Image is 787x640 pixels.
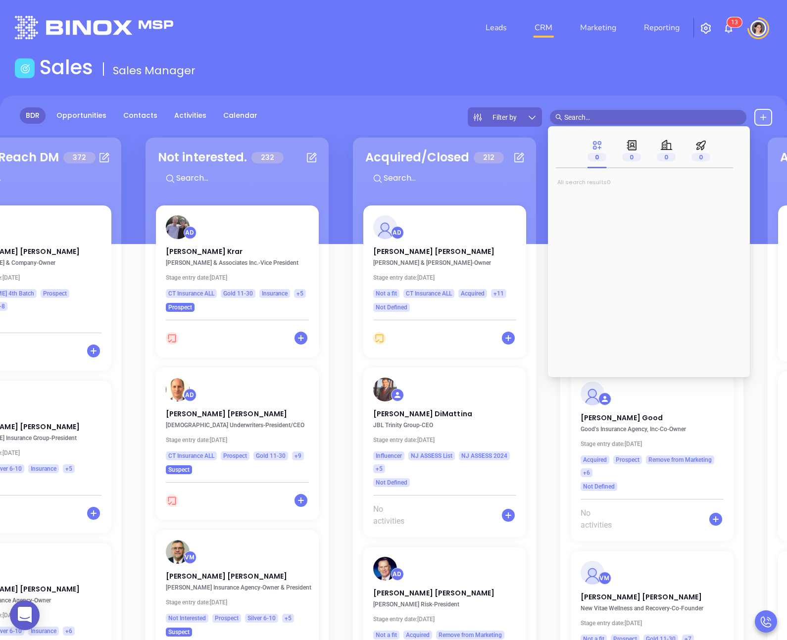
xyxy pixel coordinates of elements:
[373,259,522,266] p: Thompson & Peck - Owner
[117,107,163,124] a: Contacts
[166,599,314,606] p: Thu 10/26/2023
[168,288,214,299] span: CT Insurance ALL
[581,507,624,531] span: No activities
[640,18,684,38] a: Reporting
[622,153,641,161] span: 0
[727,17,742,27] sup: 13
[166,378,190,401] img: profile
[493,288,504,299] span: +11
[217,107,263,124] a: Calendar
[168,450,214,461] span: CT Insurance ALL
[166,274,314,281] p: Thu 2/22/2024
[156,205,319,312] a: profileAnabell Dominguez[PERSON_NAME] Krar [PERSON_NAME] & Associates Inc.-Vice PresidentStage en...
[581,426,729,433] p: Good's Insurance Agency, Inc - Co-Owner
[492,114,517,121] span: Filter by
[31,463,56,474] span: Insurance
[166,215,190,239] img: profile
[461,450,507,461] span: NJ ASSESS 2024
[376,477,407,488] span: Not Defined
[411,450,452,461] span: NJ ASSESS List
[474,152,504,163] span: 212
[156,368,319,474] a: profileAnabell Dominguez[PERSON_NAME] [PERSON_NAME] [DEMOGRAPHIC_DATA] Underwriters-President/CEO...
[215,613,239,624] span: Prospect
[461,288,485,299] span: Acquired
[166,246,309,251] p: [PERSON_NAME] Krar
[20,107,46,124] a: BDR
[50,107,112,124] a: Opportunities
[583,467,590,478] span: +6
[571,372,734,491] a: profile [PERSON_NAME] Good Good's Insurance Agency, Inc-Co-OwnerStage entry date:[DATE]AcquiredPr...
[168,627,190,638] span: Suspect
[583,454,607,465] span: Acquired
[576,18,620,38] a: Marketing
[166,540,190,564] img: profile
[598,572,611,585] div: Vicky Mendoza
[256,450,286,461] span: Gold 11-30
[363,368,526,487] a: profile [PERSON_NAME] DiMattina JBL Trinity Group-CEOStage entry date:[DATE]InfluencerNJ ASSESS L...
[581,413,724,418] p: [PERSON_NAME] Good
[184,389,197,401] div: Anabell Dominguez
[373,437,522,443] p: Fri 2/23/2024
[373,409,516,414] p: [PERSON_NAME] DiMattina
[581,561,604,585] img: profile
[251,152,284,163] span: 232
[166,259,314,266] p: Joseph Krar & Associates Inc. - Vice President
[373,378,397,401] img: profile
[262,288,288,299] span: Insurance
[40,55,93,79] h1: Sales
[588,153,606,161] span: 0
[373,215,397,239] img: profile
[65,626,72,637] span: +6
[158,148,247,166] div: Not interested.
[383,172,531,185] input: Search...
[583,481,615,492] span: Not Defined
[373,503,416,527] span: No activities
[166,437,314,443] p: Thu 10/26/2023
[363,205,526,312] a: profileAnabell Dominguez[PERSON_NAME] [PERSON_NAME] [PERSON_NAME] & [PERSON_NAME]-OwnerStage entr...
[373,616,522,623] p: Mon 4/3/2023
[581,441,729,447] p: Thu 10/26/2023
[376,288,397,299] span: Not a fit
[373,601,522,608] p: Brady Risk - President
[63,152,96,163] span: 372
[166,584,314,591] p: Beiler Insurance Agency - Owner & President
[184,551,197,564] div: Vicky Mendoza
[373,588,516,593] p: [PERSON_NAME] [PERSON_NAME]
[735,19,738,26] span: 3
[557,178,611,186] span: All search results 0
[376,463,383,474] span: +5
[564,112,741,123] input: Search…
[373,557,397,581] img: profile
[168,613,206,624] span: Not Interested
[723,22,735,34] img: iconNotification
[295,450,301,461] span: +9
[376,302,407,313] span: Not Defined
[168,302,192,313] span: Prospect
[168,107,212,124] a: Activities
[373,274,522,281] p: Thu 10/26/2023
[65,463,72,474] span: +5
[166,422,314,429] p: North American Underwriters - President/CEO
[482,18,511,38] a: Leads
[555,114,562,121] span: search
[750,20,766,36] img: user
[31,626,56,637] span: Insurance
[657,153,676,161] span: 0
[581,605,729,612] p: New Vitae Wellness and Recovery - Co-Founder
[223,450,247,461] span: Prospect
[296,288,303,299] span: +5
[156,530,319,637] a: profileVicky Mendoza[PERSON_NAME] [PERSON_NAME] [PERSON_NAME] Insurance Agency-Owner & PresidentS...
[406,288,452,299] span: CT Insurance ALL
[581,620,729,627] p: Thu 10/26/2023
[691,153,710,161] span: 0
[184,226,197,239] div: Anabell Dominguez
[731,19,735,26] span: 1
[648,454,712,465] span: Remove from Marketing
[223,288,253,299] span: Gold 11-30
[43,288,67,299] span: Prospect
[285,613,292,624] span: +5
[391,568,404,581] div: Anabell Dominguez
[376,450,402,461] span: Influencer
[175,172,324,185] input: Search...
[616,454,639,465] span: Prospect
